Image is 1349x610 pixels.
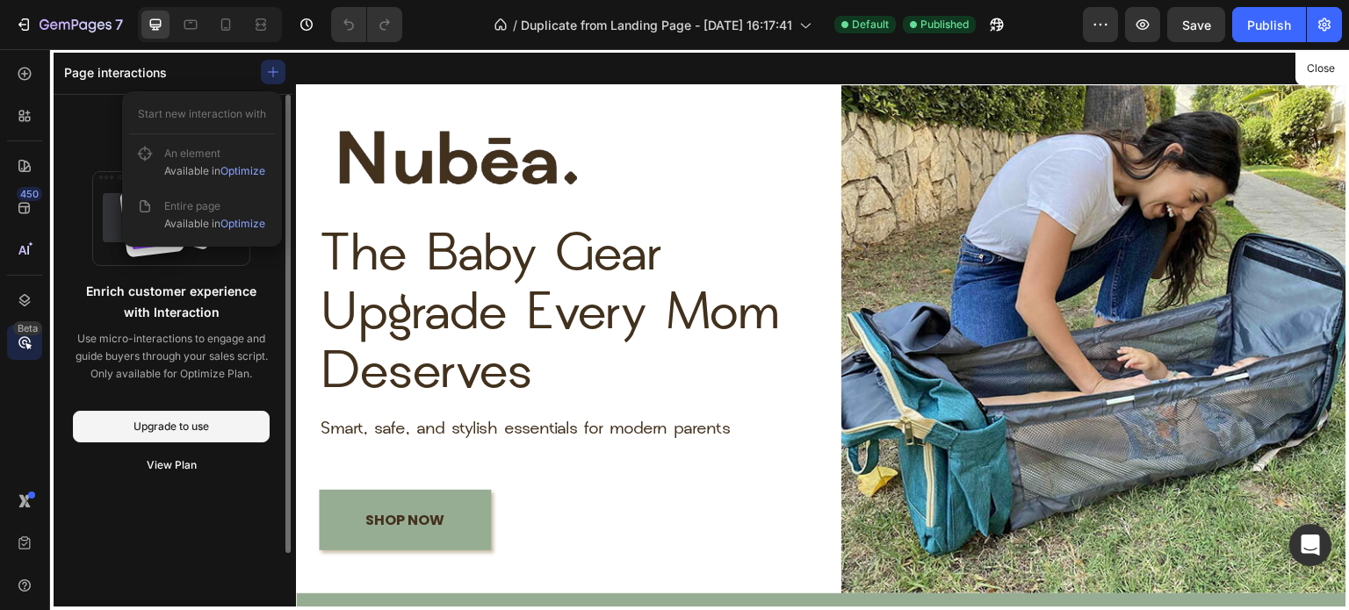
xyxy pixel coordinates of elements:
[920,17,969,32] span: Published
[164,215,265,233] span: Available in
[129,138,275,187] button: An elementAvailable inOptimize
[13,321,42,335] div: Beta
[138,98,266,130] p: Start new interaction with
[1232,7,1306,42] button: Publish
[17,187,42,201] div: 450
[7,7,131,42] button: 7
[129,190,275,240] button: Entire pageAvailable inOptimize
[296,49,1349,610] iframe: Design area
[73,330,270,365] p: Use micro-interactions to engage and guide buyers through your sales script.
[220,162,265,180] span: Optimize
[1289,524,1331,566] div: Open Intercom Messenger
[147,457,197,473] div: View Plan
[521,16,792,34] span: Duplicate from Landing Page - [DATE] 16:17:41
[1167,7,1225,42] button: Save
[64,63,167,82] p: Page interactions
[220,215,265,233] span: Optimize
[852,17,889,32] span: Default
[164,197,220,215] span: Entire page
[164,145,220,162] span: An element
[115,14,123,35] p: 7
[164,162,265,180] span: Available in
[73,411,270,442] button: Upgrade to use
[73,365,270,383] p: Only available for Optimize Plan.
[76,281,266,323] p: Enrich customer experience with Interaction
[73,449,270,481] button: View Plan
[1247,16,1291,34] div: Publish
[1299,56,1342,82] button: Close
[133,419,209,434] div: Upgrade to use
[1182,18,1211,32] span: Save
[331,7,402,42] div: Undo/Redo
[513,16,517,34] span: /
